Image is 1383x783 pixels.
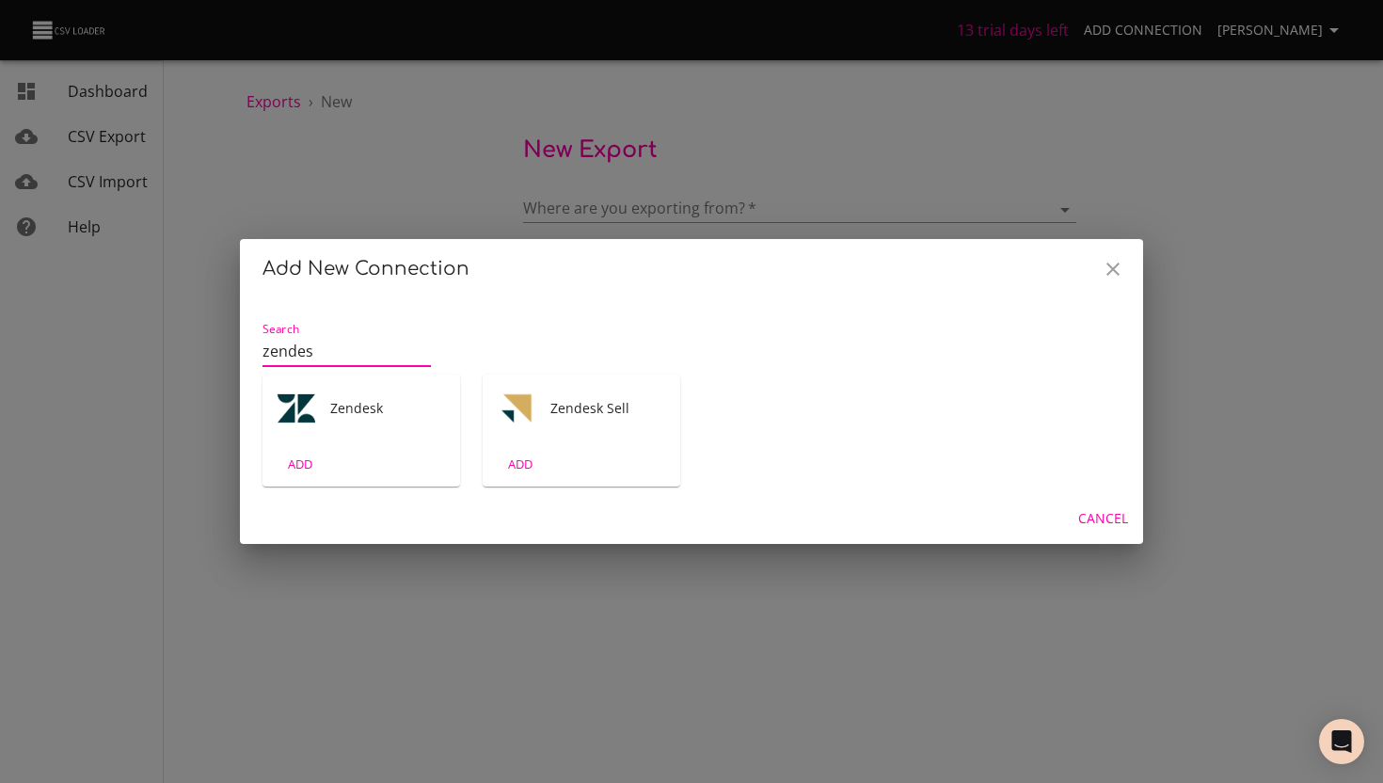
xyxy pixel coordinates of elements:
[1090,247,1136,292] button: Close
[1078,507,1128,531] span: Cancel
[275,454,326,475] span: ADD
[262,254,1121,284] h2: Add New Connection
[498,390,535,427] img: Zendesk Sell
[490,450,550,479] button: ADD
[330,399,445,418] span: Zendesk
[1319,719,1364,764] div: Open Intercom Messenger
[1071,502,1136,536] button: Cancel
[262,324,299,335] label: Search
[278,390,315,427] div: Tool
[270,450,330,479] button: ADD
[498,390,535,427] div: Tool
[495,454,546,475] span: ADD
[550,399,665,418] span: Zendesk Sell
[278,390,315,427] img: Zendesk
